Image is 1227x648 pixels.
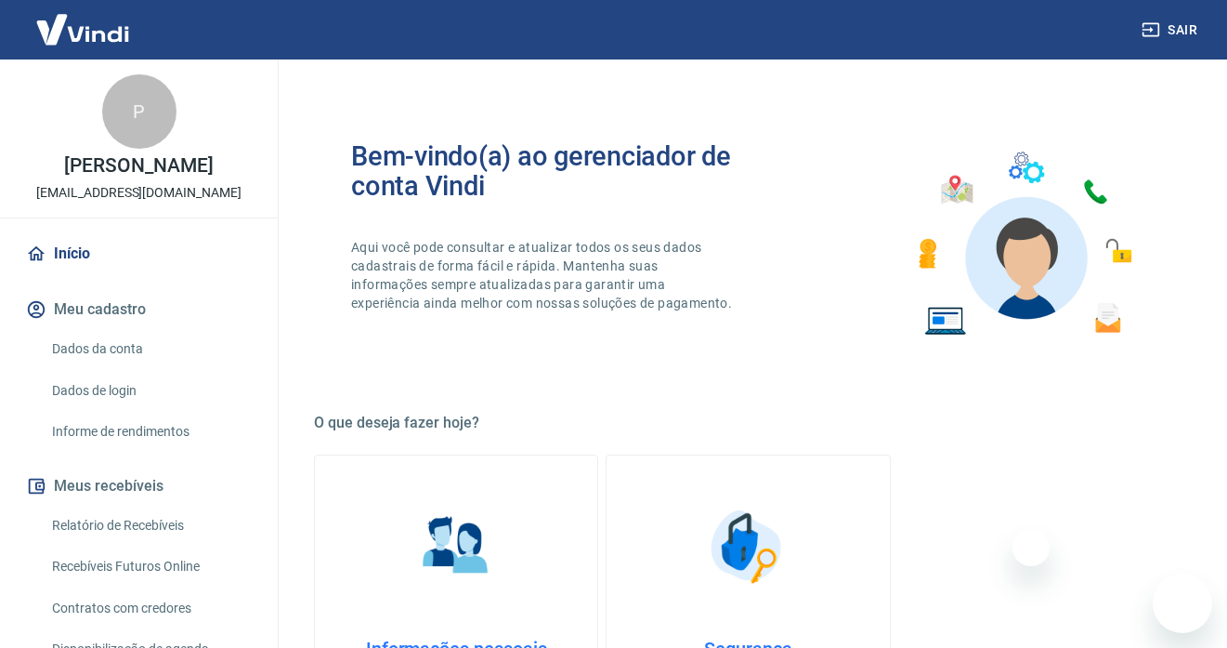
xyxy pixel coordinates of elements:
button: Meus recebíveis [22,466,255,507]
h5: O que deseja fazer hoje? [314,414,1182,432]
a: Dados de login [45,372,255,410]
a: Início [22,233,255,274]
p: [EMAIL_ADDRESS][DOMAIN_NAME] [36,183,241,203]
iframe: Fechar mensagem [1012,529,1050,566]
button: Meu cadastro [22,289,255,330]
h2: Bem-vindo(a) ao gerenciador de conta Vindi [351,141,749,201]
a: Relatório de Recebíveis [45,507,255,545]
a: Contratos com credores [45,589,255,628]
img: Segurança [701,500,794,593]
div: P [102,74,176,149]
img: Informações pessoais [410,500,503,593]
a: Dados da conta [45,330,255,368]
img: Vindi [22,1,143,58]
p: Aqui você pode consultar e atualizar todos os seus dados cadastrais de forma fácil e rápida. Mant... [351,238,736,312]
a: Recebíveis Futuros Online [45,548,255,586]
img: Imagem de um avatar masculino com diversos icones exemplificando as funcionalidades do gerenciado... [902,141,1145,347]
p: [PERSON_NAME] [64,156,213,176]
a: Informe de rendimentos [45,413,255,451]
iframe: Botão para abrir a janela de mensagens [1153,574,1212,633]
button: Sair [1138,13,1205,47]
